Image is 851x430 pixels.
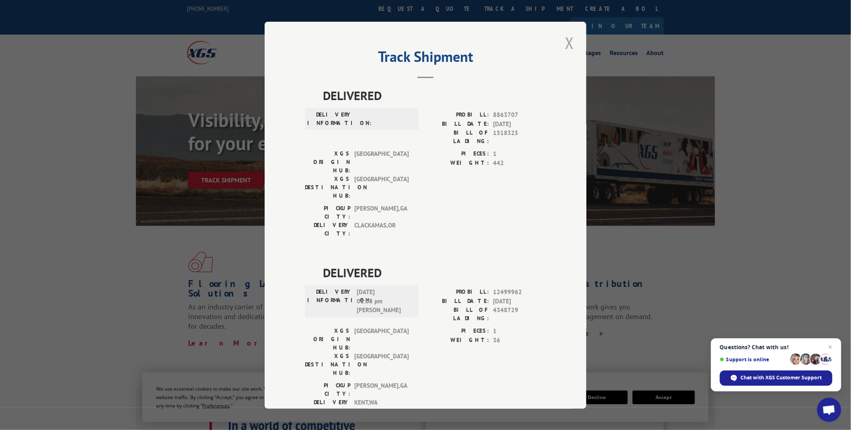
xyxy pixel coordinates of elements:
span: [DATE] [493,297,546,306]
span: [GEOGRAPHIC_DATA] [354,327,409,352]
label: PIECES: [425,327,489,336]
label: BILL DATE: [425,297,489,306]
span: 1 [493,149,546,159]
span: [GEOGRAPHIC_DATA] [354,149,409,175]
span: [GEOGRAPHIC_DATA] [354,352,409,377]
label: DELIVERY CITY: [305,398,350,415]
span: 36 [493,336,546,345]
label: PICKUP CITY: [305,381,350,398]
span: 1518325 [493,129,546,145]
span: Chat with XGS Customer Support [741,374,822,381]
label: BILL DATE: [425,119,489,129]
label: PICKUP CITY: [305,204,350,221]
span: 1 [493,327,546,336]
button: Close modal [563,32,576,54]
span: [PERSON_NAME] , GA [354,204,409,221]
span: Chat with XGS Customer Support [720,371,832,386]
span: DELIVERED [323,86,546,104]
label: WEIGHT: [425,158,489,168]
label: WEIGHT: [425,336,489,345]
span: 442 [493,158,546,168]
span: Support is online [720,356,787,362]
span: 4348729 [493,306,546,323]
label: DELIVERY INFORMATION: [307,288,353,315]
label: PROBILL: [425,288,489,297]
span: [DATE] [493,119,546,129]
span: 12499962 [493,288,546,297]
span: [DATE] 01:08 pm [PERSON_NAME] [357,288,411,315]
label: BILL OF LADING: [425,306,489,323]
label: DELIVERY INFORMATION: [307,111,353,127]
label: BILL OF LADING: [425,129,489,145]
h2: Track Shipment [305,51,546,66]
label: PROBILL: [425,111,489,120]
label: XGS DESTINATION HUB: [305,175,350,200]
span: CLACKAMAS , OR [354,221,409,238]
span: DELIVERED [323,264,546,282]
label: XGS DESTINATION HUB: [305,352,350,377]
label: PIECES: [425,149,489,159]
span: 8863707 [493,111,546,120]
a: Open chat [817,398,841,422]
span: [PERSON_NAME] , GA [354,381,409,398]
span: [GEOGRAPHIC_DATA] [354,175,409,200]
label: DELIVERY CITY: [305,221,350,238]
span: KENT , WA [354,398,409,415]
label: XGS ORIGIN HUB: [305,327,350,352]
span: Questions? Chat with us! [720,344,832,350]
label: XGS ORIGIN HUB: [305,149,350,175]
